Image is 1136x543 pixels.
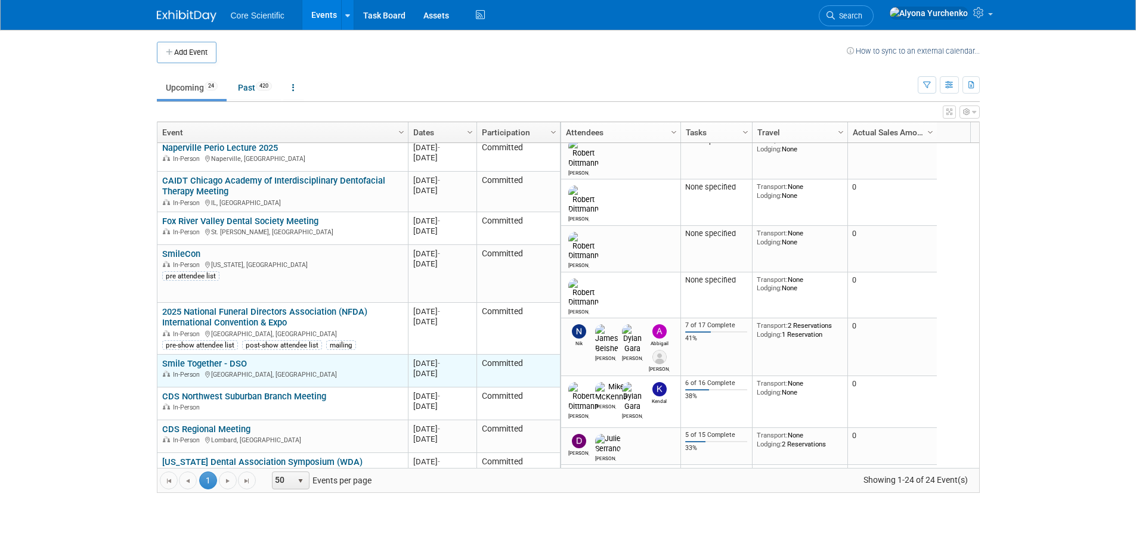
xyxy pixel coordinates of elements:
[173,199,203,207] span: In-Person
[622,353,643,361] div: Dylan Gara
[162,216,318,226] a: Fox River Valley Dental Society Meeting
[163,261,170,267] img: In-Person Event
[219,471,237,489] a: Go to the next page
[162,249,200,259] a: SmileCon
[256,82,272,91] span: 420
[568,168,589,176] div: Robert Dittmann
[413,226,471,236] div: [DATE]
[162,122,400,142] a: Event
[413,358,471,368] div: [DATE]
[757,182,788,191] span: Transport:
[622,324,643,353] img: Dylan Gara
[413,317,471,327] div: [DATE]
[847,376,937,428] td: 0
[223,476,233,486] span: Go to the next page
[395,122,408,140] a: Column Settings
[649,364,670,372] div: Alex Belshe
[438,307,440,316] span: -
[413,153,471,163] div: [DATE]
[847,318,937,376] td: 0
[595,454,616,461] div: Julie Serrano
[413,122,469,142] a: Dates
[757,136,843,153] div: None None
[205,82,218,91] span: 24
[438,176,440,185] span: -
[476,420,560,453] td: Committed
[568,339,589,346] div: Nik Koelblinger
[476,303,560,355] td: Committed
[413,142,471,153] div: [DATE]
[162,226,403,237] div: St. [PERSON_NAME], [GEOGRAPHIC_DATA]
[173,371,203,378] span: In-Person
[568,232,599,260] img: Robert Dittmann
[835,11,862,20] span: Search
[173,330,203,338] span: In-Person
[438,424,440,433] span: -
[757,379,843,396] div: None None
[568,139,599,167] img: Robert Dittmann
[162,142,278,153] a: Naperville Perio Lecture 2025
[853,122,929,142] a: Actual Sales Amount
[397,128,406,137] span: Column Settings
[163,371,170,377] img: In-Person Event
[847,179,937,226] td: 0
[757,431,788,439] span: Transport:
[173,155,203,163] span: In-Person
[739,122,752,140] a: Column Settings
[595,353,616,361] div: James Belshe
[173,436,203,444] span: In-Person
[162,340,238,350] div: pre-show attendee list
[685,431,747,439] div: 5 of 15 Complete
[438,457,440,466] span: -
[757,275,788,284] span: Transport:
[572,434,586,448] img: Dan Boro
[413,368,471,378] div: [DATE]
[566,122,673,142] a: Attendees
[413,434,471,444] div: [DATE]
[160,471,178,489] a: Go to the first page
[229,76,281,99] a: Past420
[256,471,383,489] span: Events per page
[757,330,782,339] span: Lodging:
[685,334,747,343] div: 41%
[413,185,471,196] div: [DATE]
[847,465,937,511] td: 0
[847,428,937,465] td: 0
[183,476,193,486] span: Go to the previous page
[476,245,560,303] td: Committed
[482,122,552,142] a: Participation
[157,42,216,63] button: Add Event
[438,143,440,152] span: -
[568,260,589,268] div: Robert Dittmann
[179,471,197,489] a: Go to the previous page
[649,339,670,346] div: Abbigail Belshe
[231,11,284,20] span: Core Scientific
[199,471,217,489] span: 1
[757,284,782,292] span: Lodging:
[757,321,788,330] span: Transport:
[834,122,847,140] a: Column Settings
[757,431,843,448] div: None 2 Reservations
[163,330,170,336] img: In-Person Event
[847,46,980,55] a: How to sync to an external calendar...
[413,424,471,434] div: [DATE]
[163,199,170,205] img: In-Person Event
[568,382,599,411] img: Robert Dittmann
[476,453,560,494] td: Committed
[413,467,471,477] div: [DATE]
[157,76,227,99] a: Upcoming24
[757,229,843,246] div: None None
[476,212,560,245] td: Committed
[162,391,326,402] a: CDS Northwest Suburban Branch Meeting
[173,404,203,411] span: In-Person
[549,128,558,137] span: Column Settings
[757,122,840,142] a: Travel
[163,155,170,161] img: In-Person Event
[413,306,471,317] div: [DATE]
[924,122,937,140] a: Column Settings
[162,259,403,269] div: [US_STATE], [GEOGRAPHIC_DATA]
[667,122,680,140] a: Column Settings
[819,5,874,26] a: Search
[685,392,747,401] div: 38%
[757,388,782,396] span: Lodging:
